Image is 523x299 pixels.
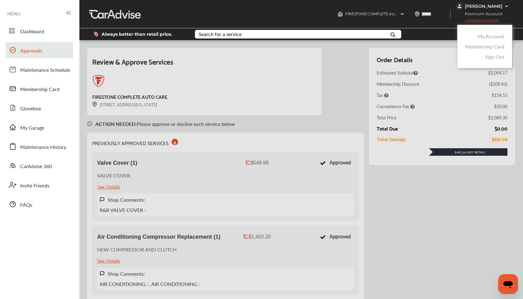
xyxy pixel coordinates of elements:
[6,42,73,58] a: Approvals
[20,163,52,171] span: CarAdvise 360
[20,143,66,151] span: Maintenance History
[199,32,242,37] div: Search for a service
[20,47,42,55] span: Approvals
[20,182,49,190] span: Invite Friends
[478,33,504,40] a: My Account
[6,177,73,193] a: Invite Friends
[20,85,59,94] span: Membership Card
[6,119,73,135] a: My Garage
[6,138,73,154] a: Maintenance History
[94,31,98,37] img: dollor_label_vector.a70140d1.svg
[20,66,70,74] span: Maintenance Schedule
[6,196,73,212] a: FAQs
[20,28,44,36] span: Dashboard
[6,23,73,39] a: Dashboard
[20,105,41,113] span: Glovebox
[6,158,73,174] a: CarAdvise 360
[485,53,504,60] a: Sign Out
[498,274,518,294] iframe: Button to launch messaging window
[6,80,73,97] a: Membership Card
[6,100,73,116] a: Glovebox
[465,43,504,50] a: Membership Card
[20,124,44,132] span: My Garage
[20,201,32,209] span: FAQs
[6,61,73,77] a: Maintenance Schedule
[101,32,172,36] span: Always better than retail price.
[7,11,20,16] span: MENU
